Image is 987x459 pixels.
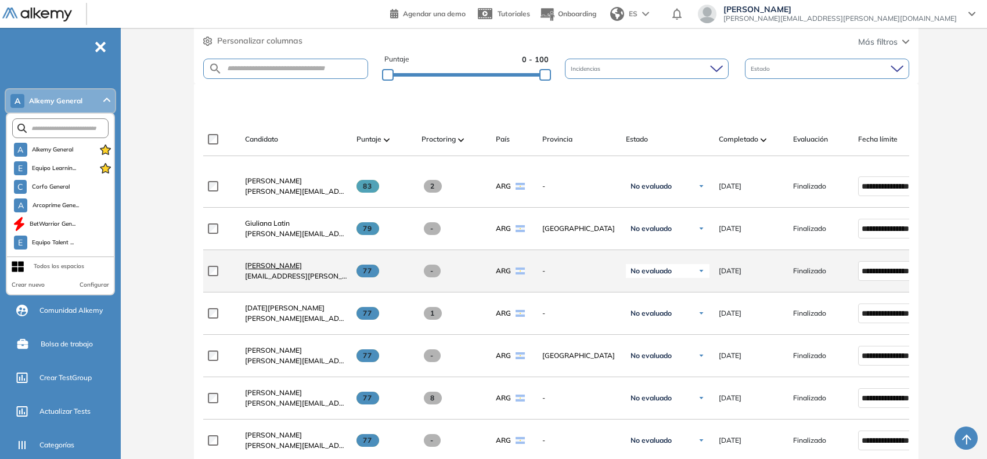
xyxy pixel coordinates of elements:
[698,310,705,317] img: Ícono de flecha
[498,9,530,18] span: Tutoriales
[719,134,758,144] span: Completado
[698,268,705,274] img: Ícono de flecha
[719,435,741,446] span: [DATE]
[217,35,302,47] span: Personalizar columnas
[629,9,637,19] span: ES
[698,225,705,232] img: Ícono de flecha
[422,134,456,144] span: Proctoring
[496,134,510,144] span: País
[793,223,826,234] span: Finalizado
[793,393,826,403] span: Finalizado
[719,308,741,319] span: [DATE]
[424,180,442,193] span: 2
[18,238,23,247] span: E
[458,138,464,142] img: [missing "en.ARROW_ALT" translation]
[203,35,302,47] button: Personalizar columnas
[245,440,347,451] span: [PERSON_NAME][EMAIL_ADDRESS][PERSON_NAME][DOMAIN_NAME]
[642,12,649,16] img: arrow
[356,434,379,447] span: 77
[631,351,672,360] span: No evaluado
[496,266,511,276] span: ARG
[384,138,390,142] img: [missing "en.ARROW_ALT" translation]
[751,64,772,73] span: Estado
[245,398,347,409] span: [PERSON_NAME][EMAIL_ADDRESS][PERSON_NAME][DOMAIN_NAME]
[356,134,381,144] span: Puntaje
[424,434,441,447] span: -
[356,349,379,362] span: 77
[356,392,379,404] span: 77
[245,303,325,312] span: [DATE][PERSON_NAME]
[245,229,347,239] span: [PERSON_NAME][EMAIL_ADDRESS][DOMAIN_NAME]
[631,182,672,191] span: No evaluado
[516,310,525,317] img: ARG
[34,262,84,271] div: Todos los espacios
[626,134,648,144] span: Estado
[245,303,347,313] a: [DATE][PERSON_NAME]
[516,352,525,359] img: ARG
[245,431,302,439] span: [PERSON_NAME]
[31,182,70,191] span: Corfo General
[424,392,442,404] span: 8
[571,64,603,73] span: Incidencias
[542,350,617,361] span: [GEOGRAPHIC_DATA]
[542,266,617,276] span: -
[723,5,957,14] span: [PERSON_NAME]
[522,54,549,65] span: 0 - 100
[32,238,74,247] span: Equipo Talent ...
[208,62,222,76] img: SEARCH_ALT
[30,219,75,229] span: BetWarrior Gen...
[245,313,347,324] span: [PERSON_NAME][EMAIL_ADDRESS][PERSON_NAME][DOMAIN_NAME]
[12,280,45,290] button: Crear nuevo
[245,261,302,270] span: [PERSON_NAME]
[245,186,347,197] span: [PERSON_NAME][EMAIL_ADDRESS][PERSON_NAME][DOMAIN_NAME]
[719,223,741,234] span: [DATE]
[424,307,442,320] span: 1
[80,280,109,290] button: Configurar
[15,96,20,106] span: A
[542,134,572,144] span: Provincia
[496,308,511,319] span: ARG
[698,437,705,444] img: Ícono de flecha
[403,9,466,18] span: Agendar una demo
[496,223,511,234] span: ARG
[565,59,729,79] div: Incidencias
[39,406,91,417] span: Actualizar Tests
[356,307,379,320] span: 77
[356,180,379,193] span: 83
[356,265,379,277] span: 77
[496,181,511,191] span: ARG
[610,7,624,21] img: world
[858,36,909,48] button: Más filtros
[858,134,898,144] span: Fecha límite
[496,350,511,361] span: ARG
[245,356,347,366] span: [PERSON_NAME][EMAIL_ADDRESS][PERSON_NAME][DOMAIN_NAME]
[245,218,347,229] a: Giuliana Latin
[245,219,290,227] span: Giuliana Latin
[631,266,672,276] span: No evaluado
[793,350,826,361] span: Finalizado
[631,393,672,403] span: No evaluado
[539,2,596,27] button: Onboarding
[631,436,672,445] span: No evaluado
[719,181,741,191] span: [DATE]
[631,224,672,233] span: No evaluado
[496,435,511,446] span: ARG
[41,339,93,349] span: Bolsa de trabajo
[245,388,347,398] a: [PERSON_NAME]
[761,138,766,142] img: [missing "en.ARROW_ALT" translation]
[245,345,347,356] a: [PERSON_NAME]
[390,6,466,20] a: Agendar una demo
[793,181,826,191] span: Finalizado
[245,388,302,397] span: [PERSON_NAME]
[516,437,525,444] img: ARG
[516,225,525,232] img: ARG
[245,176,302,185] span: [PERSON_NAME]
[245,176,347,186] a: [PERSON_NAME]
[542,435,617,446] span: -
[32,164,77,173] span: Equipo Learnin...
[356,222,379,235] span: 79
[18,201,24,210] span: A
[542,223,617,234] span: [GEOGRAPHIC_DATA]
[424,222,441,235] span: -
[793,435,826,446] span: Finalizado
